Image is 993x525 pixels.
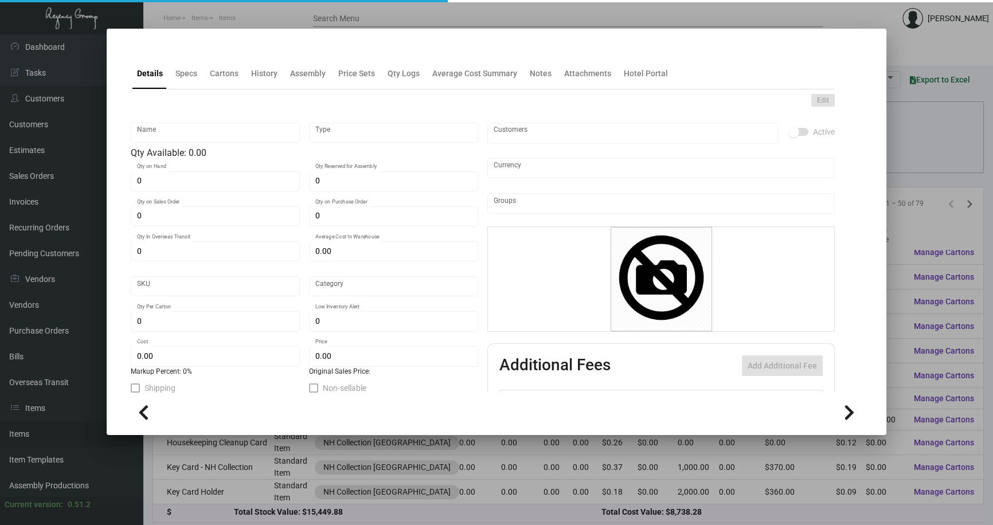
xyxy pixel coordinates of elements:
[68,499,91,511] div: 0.51.2
[748,361,817,370] span: Add Additional Fee
[494,128,773,138] input: Add new..
[175,68,197,80] div: Specs
[742,355,823,376] button: Add Additional Fee
[500,390,535,410] th: Active
[494,199,829,208] input: Add new..
[210,68,239,80] div: Cartons
[534,390,663,410] th: Type
[5,499,63,511] div: Current version:
[663,390,710,410] th: Cost
[757,390,809,410] th: Price type
[813,125,835,139] span: Active
[564,68,611,80] div: Attachments
[388,68,420,80] div: Qty Logs
[323,381,366,395] span: Non-sellable
[432,68,517,80] div: Average Cost Summary
[499,355,611,376] h2: Additional Fees
[817,96,829,105] span: Edit
[530,68,552,80] div: Notes
[338,68,375,80] div: Price Sets
[137,68,163,80] div: Details
[290,68,326,80] div: Assembly
[131,146,478,160] div: Qty Available: 0.00
[251,68,277,80] div: History
[144,381,175,395] span: Shipping
[710,390,757,410] th: Price
[811,94,835,107] button: Edit
[624,68,668,80] div: Hotel Portal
